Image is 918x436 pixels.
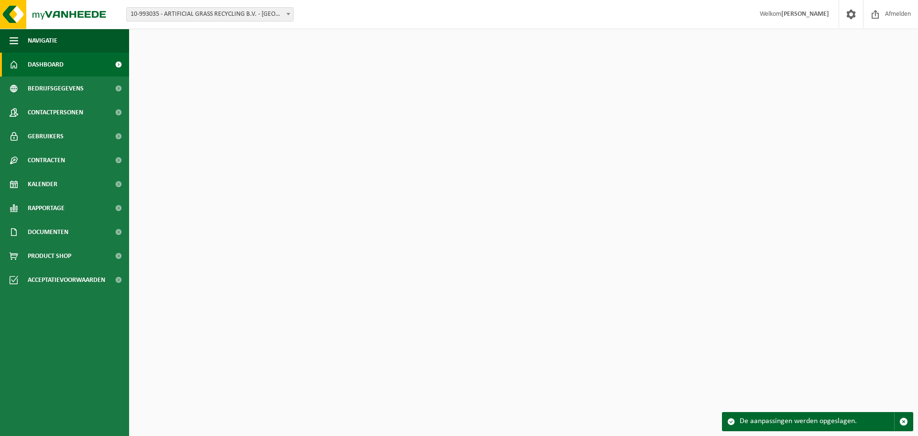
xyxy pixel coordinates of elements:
[126,7,294,22] span: 10-993035 - ARTIFICIAL GRASS RECYCLING B.V. - AMSTERDAM
[781,11,829,18] strong: [PERSON_NAME]
[127,8,293,21] span: 10-993035 - ARTIFICIAL GRASS RECYCLING B.V. - AMSTERDAM
[28,268,105,292] span: Acceptatievoorwaarden
[28,148,65,172] span: Contracten
[28,101,83,124] span: Contactpersonen
[740,413,894,431] div: De aanpassingen werden opgeslagen.
[28,124,64,148] span: Gebruikers
[28,77,84,101] span: Bedrijfsgegevens
[28,196,65,220] span: Rapportage
[28,53,64,77] span: Dashboard
[28,244,71,268] span: Product Shop
[28,29,57,53] span: Navigatie
[28,172,57,196] span: Kalender
[28,220,68,244] span: Documenten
